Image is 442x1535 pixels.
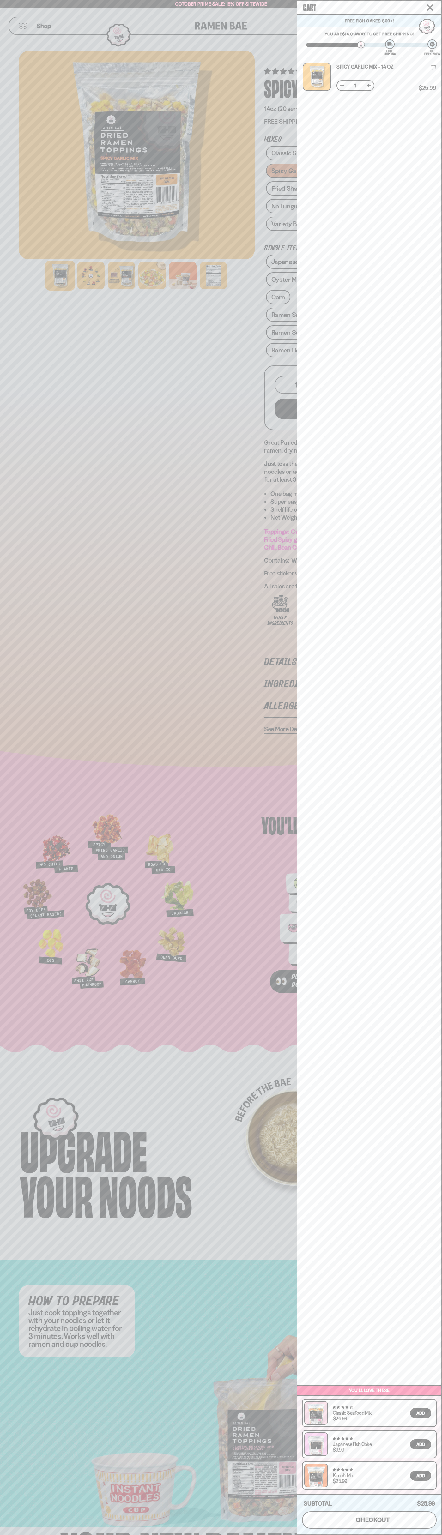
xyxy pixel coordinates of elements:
[303,0,316,13] span: Cart
[336,64,393,69] a: Spicy Garlic Mix - 14 oz
[425,3,435,12] button: Close cart
[416,1442,425,1447] span: Add
[410,1471,431,1481] button: Add
[350,83,360,88] span: 1
[416,1473,425,1478] span: Add
[304,1501,332,1507] h4: Subtotal
[333,1472,353,1478] a: Kimchi Mix
[410,1408,431,1418] button: Add
[356,1516,390,1523] span: checkout
[342,31,355,36] strong: $14.01
[410,1439,431,1449] button: Add
[299,1388,440,1394] p: You’ll love these
[333,1405,353,1409] span: 4.68 stars
[416,1411,425,1415] span: Add
[333,1478,347,1484] div: $25.99
[345,18,394,24] span: Free Fish Cakes $60+!
[306,31,433,36] p: You are away to get Free Shipping!
[417,1500,435,1507] span: $25.99
[175,1,267,7] span: October Prime Sale: 15% off Sitewide
[302,1511,437,1529] button: checkout
[384,50,396,55] div: Free Shipping
[333,1441,372,1447] a: Japanese Fish Cake
[419,85,436,91] span: $25.99
[333,1416,347,1421] div: $26.99
[333,1468,353,1472] span: 4.76 stars
[333,1410,372,1416] a: Classic Seafood Mix
[333,1436,353,1441] span: 4.77 stars
[424,50,440,55] div: Free Fishcakes
[333,1447,344,1452] div: $9.99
